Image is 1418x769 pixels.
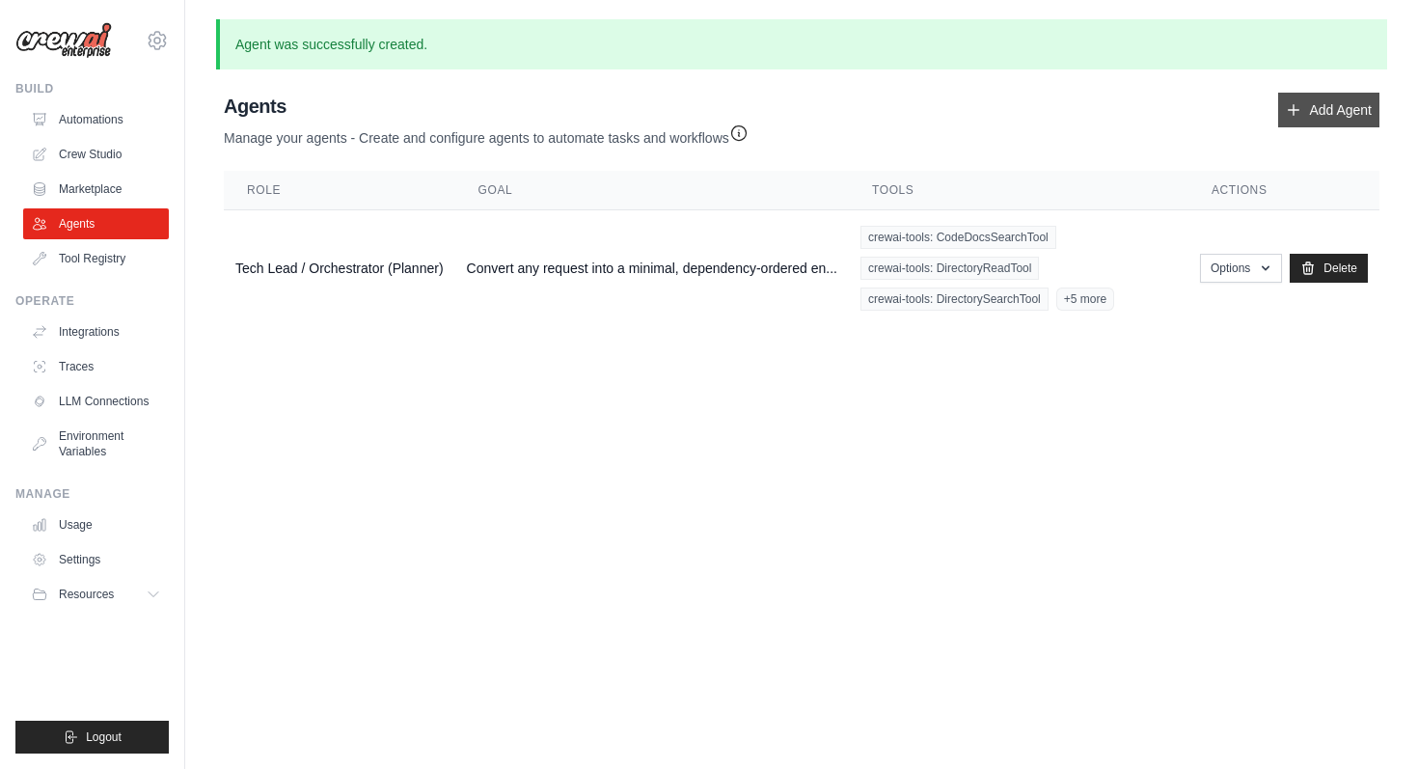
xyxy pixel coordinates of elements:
a: LLM Connections [23,386,169,417]
a: Add Agent [1278,93,1379,127]
a: Usage [23,509,169,540]
span: crewai-tools: CodeDocsSearchTool [860,226,1056,249]
a: Traces [23,351,169,382]
span: Resources [59,587,114,602]
p: Manage your agents - Create and configure agents to automate tasks and workflows [224,120,749,148]
span: Logout [86,729,122,745]
a: Settings [23,544,169,575]
div: Build [15,81,169,96]
span: crewai-tools: DirectorySearchTool [860,288,1049,311]
a: Integrations [23,316,169,347]
th: Tools [849,171,1188,210]
button: Options [1200,254,1282,283]
td: Tech Lead / Orchestrator (Planner) [224,210,455,327]
a: Tool Registry [23,243,169,274]
a: Environment Variables [23,421,169,467]
td: Convert any request into a minimal, dependency-ordered en... [455,210,849,327]
a: Automations [23,104,169,135]
th: Actions [1188,171,1379,210]
a: Delete [1290,254,1368,283]
a: Crew Studio [23,139,169,170]
th: Role [224,171,455,210]
a: Agents [23,208,169,239]
span: +5 more [1056,288,1114,311]
div: Operate [15,293,169,309]
div: Manage [15,486,169,502]
h2: Agents [224,93,749,120]
button: Resources [23,579,169,610]
img: Logo [15,22,112,59]
a: Marketplace [23,174,169,205]
th: Goal [455,171,849,210]
button: Logout [15,721,169,754]
p: Agent was successfully created. [216,19,1387,69]
span: crewai-tools: DirectoryReadTool [860,257,1039,280]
